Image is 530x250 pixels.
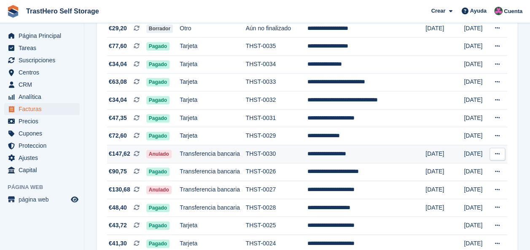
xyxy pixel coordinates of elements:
[146,60,169,69] span: Pagado
[504,7,522,16] span: Cuenta
[109,167,127,176] span: €90,75
[425,163,464,181] td: [DATE]
[19,103,69,115] span: Facturas
[109,60,127,69] span: €34,04
[146,204,169,212] span: Pagado
[146,239,169,248] span: Pagado
[4,103,80,115] a: menu
[180,217,245,235] td: Tarjeta
[180,37,245,56] td: Tarjeta
[464,145,488,163] td: [DATE]
[425,199,464,217] td: [DATE]
[109,114,127,122] span: €47,35
[464,217,488,235] td: [DATE]
[146,42,169,51] span: Pagado
[4,42,80,54] a: menu
[4,140,80,152] a: menu
[19,115,69,127] span: Precios
[8,183,84,191] span: Página web
[4,152,80,164] a: menu
[19,194,69,205] span: página web
[180,109,245,127] td: Tarjeta
[23,4,102,18] a: TrastHero Self Storage
[109,149,130,158] span: €147,62
[70,194,80,205] a: Vista previa de la tienda
[4,128,80,139] a: menu
[464,163,488,181] td: [DATE]
[146,150,172,158] span: Anulado
[464,73,488,91] td: [DATE]
[4,115,80,127] a: menu
[19,54,69,66] span: Suscripciones
[246,163,308,181] td: THST-0026
[464,109,488,127] td: [DATE]
[180,181,245,199] td: Transferencia bancaria
[425,181,464,199] td: [DATE]
[4,79,80,90] a: menu
[19,152,69,164] span: Ajustes
[464,181,488,199] td: [DATE]
[464,56,488,74] td: [DATE]
[146,168,169,176] span: Pagado
[246,127,308,145] td: THST-0029
[109,239,127,248] span: €41,30
[19,140,69,152] span: Proteccion
[246,199,308,217] td: THST-0028
[109,77,127,86] span: €63,08
[146,221,169,230] span: Pagado
[464,37,488,56] td: [DATE]
[109,96,127,104] span: €34,04
[19,128,69,139] span: Cupones
[19,79,69,90] span: CRM
[246,109,308,127] td: THST-0031
[180,73,245,91] td: Tarjeta
[464,127,488,145] td: [DATE]
[4,194,80,205] a: menú
[425,19,464,37] td: [DATE]
[246,73,308,91] td: THST-0033
[7,5,19,18] img: stora-icon-8386f47178a22dfd0bd8f6a31ec36ba5ce8667c1dd55bd0f319d3a0aa187defe.svg
[494,7,503,15] img: Marua Grioui
[4,54,80,66] a: menu
[109,203,127,212] span: €48,40
[180,127,245,145] td: Tarjeta
[246,19,308,37] td: Aún no finalizado
[109,221,127,230] span: €43,72
[464,91,488,109] td: [DATE]
[4,91,80,103] a: menu
[246,91,308,109] td: THST-0032
[146,96,169,104] span: Pagado
[146,186,172,194] span: Anulado
[470,7,487,15] span: Ayuda
[180,199,245,217] td: Transferencia bancaria
[4,164,80,176] a: menu
[109,24,127,33] span: €29,20
[464,19,488,37] td: [DATE]
[180,91,245,109] td: Tarjeta
[19,91,69,103] span: Analítica
[431,7,445,15] span: Crear
[109,185,130,194] span: €130,68
[146,24,173,33] span: Borrador
[246,145,308,163] td: THST-0030
[180,19,245,37] td: Otro
[146,114,169,122] span: Pagado
[4,30,80,42] a: menu
[19,164,69,176] span: Capital
[19,30,69,42] span: Página Principal
[109,131,127,140] span: €72,60
[464,199,488,217] td: [DATE]
[246,37,308,56] td: THST-0035
[19,66,69,78] span: Centros
[146,78,169,86] span: Pagado
[425,145,464,163] td: [DATE]
[180,56,245,74] td: Tarjeta
[146,132,169,140] span: Pagado
[19,42,69,54] span: Tareas
[246,217,308,235] td: THST-0025
[4,66,80,78] a: menu
[246,56,308,74] td: THST-0034
[180,163,245,181] td: Transferencia bancaria
[180,145,245,163] td: Transferencia bancaria
[246,181,308,199] td: THST-0027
